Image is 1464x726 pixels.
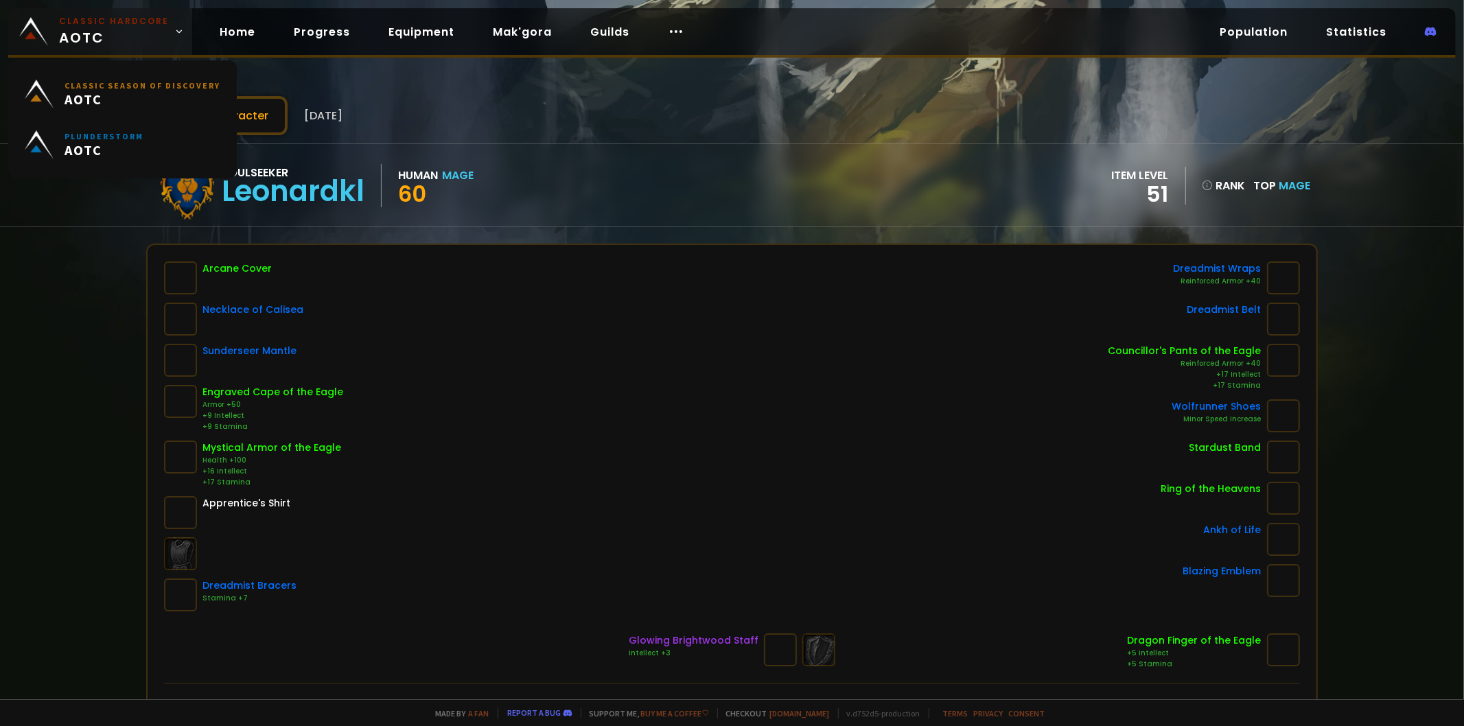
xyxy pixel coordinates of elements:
div: Armor +50 [202,399,343,410]
a: [DOMAIN_NAME] [770,708,830,718]
div: Glowing Brightwood Staff [629,633,758,648]
img: item-6096 [164,496,197,529]
div: item level [1112,167,1169,184]
div: Dreadmist Wraps [1174,261,1262,276]
div: Health +100 [202,455,341,466]
img: item-10181 [164,441,197,473]
a: Equipment [377,18,465,46]
div: Sunderseer Mantle [202,344,297,358]
div: Engraved Cape of the Eagle [202,385,343,399]
div: Intellect +3 [629,648,758,659]
img: item-13185 [164,344,197,377]
div: Stardust Band [1189,441,1262,455]
div: Human [398,167,438,184]
div: +5 Intellect [1128,648,1262,659]
span: AOTC [59,15,169,48]
a: Home [209,18,266,46]
div: +17 Intellect [1108,369,1262,380]
small: Classic Hardcore [59,15,169,27]
div: +17 Stamina [1108,380,1262,391]
small: Plunderstorm [65,131,143,141]
div: Ankh of Life [1204,523,1262,537]
div: rank [1202,177,1246,194]
a: Terms [943,708,968,718]
a: Buy me a coffee [641,708,709,718]
span: Support me, [581,708,709,718]
span: [DATE] [304,107,342,124]
img: item-16702 [1267,303,1300,336]
span: Mage [1279,178,1311,194]
a: Population [1209,18,1299,46]
div: Soulseeker [222,164,364,181]
a: Guilds [579,18,640,46]
div: +9 Stamina [202,421,343,432]
div: Leonardkl [222,181,364,202]
a: Privacy [974,708,1003,718]
div: Councillor's Pants of the Eagle [1108,344,1262,358]
span: AOTC [65,141,143,159]
span: Made by [428,708,489,718]
div: +16 Intellect [202,466,341,477]
div: Arcane Cover [202,261,272,276]
div: Blazing Emblem [1183,564,1262,578]
img: item-16705 [1267,261,1300,294]
div: Reinforced Armor +40 [1108,358,1262,369]
span: AOTC [65,91,220,108]
div: 51 [1112,184,1169,204]
img: item-8292 [164,261,197,294]
div: Dreadmist Bracers [202,578,297,593]
div: Mage [442,167,474,184]
div: Wolfrunner Shoes [1172,399,1262,414]
a: PlunderstormAOTC [16,119,229,170]
img: item-12055 [1267,441,1300,473]
div: Apprentice's Shirt [202,496,290,511]
div: Dragon Finger of the Eagle [1128,633,1262,648]
a: a fan [469,708,489,718]
a: Progress [283,18,361,46]
div: Ring of the Heavens [1161,482,1262,496]
div: Minor Speed Increase [1172,414,1262,425]
a: Report a bug [508,707,561,718]
span: 60 [398,178,426,209]
a: Statistics [1315,18,1397,46]
img: item-13101 [1267,399,1300,432]
img: item-1714 [164,303,197,336]
div: +5 Stamina [1128,659,1262,670]
div: Mystical Armor of the Eagle [202,441,341,455]
div: +17 Stamina [202,477,341,488]
div: Top [1254,177,1311,194]
div: +9 Intellect [202,410,343,421]
img: item-12056 [1267,482,1300,515]
div: Stamina +7 [202,593,297,604]
a: Classic HardcoreAOTC [8,8,192,55]
div: Reinforced Armor +40 [1174,276,1262,287]
img: item-812 [764,633,797,666]
span: v. d752d5 - production [838,708,920,718]
img: item-10101 [1267,344,1300,377]
img: item-1713 [1267,523,1300,556]
div: Necklace of Calisea [202,303,303,317]
small: Classic Season of Discovery [65,80,220,91]
img: item-2802 [1267,564,1300,597]
img: item-15282 [1267,633,1300,666]
a: Classic Season of DiscoveryAOTC [16,69,229,119]
div: Dreadmist Belt [1187,303,1262,317]
img: item-10231 [164,385,197,418]
a: Consent [1009,708,1045,718]
span: Checkout [717,708,830,718]
a: Mak'gora [482,18,563,46]
img: item-16703 [164,578,197,611]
